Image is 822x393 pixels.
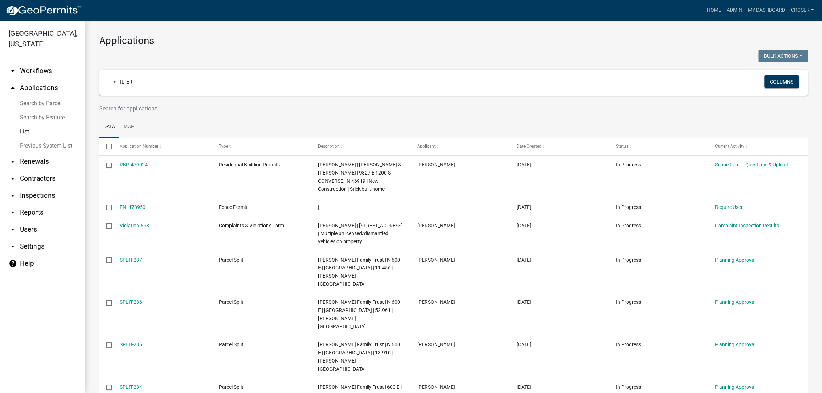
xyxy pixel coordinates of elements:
[219,257,243,263] span: Parcel Split
[8,191,17,200] i: arrow_drop_down
[219,299,243,305] span: Parcel Split
[119,116,138,138] a: Map
[616,257,641,263] span: In Progress
[417,342,455,347] span: Greg
[113,138,212,155] datatable-header-cell: Application Number
[616,299,641,305] span: In Progress
[219,223,284,228] span: Complaints & Violations Form
[318,223,403,245] span: Allen, Veronica J | 2464 W THIRD ST | Multiple unlicensed/dismantled vehicles on property.
[219,144,228,149] span: Type
[120,162,148,167] a: RBP-479024
[120,204,146,210] a: FN -478950
[708,138,807,155] datatable-header-cell: Current Activity
[517,299,531,305] span: 09/15/2025
[616,204,641,210] span: In Progress
[318,144,340,149] span: Description
[417,299,455,305] span: Greg
[758,50,808,62] button: Bulk Actions
[120,384,142,390] a: SPLIT-284
[517,384,531,390] span: 09/15/2025
[616,223,641,228] span: In Progress
[99,138,113,155] datatable-header-cell: Select
[715,299,755,305] a: Planning Approval
[715,342,755,347] a: Planning Approval
[318,162,401,192] span: Curtis Zehr | Curtis & Brandi Zehr | 9827 E 1200 S CONVERSE, IN 46919 | New Construction | Stick ...
[99,101,688,116] input: Search for applications
[410,138,510,155] datatable-header-cell: Applicant
[417,144,436,149] span: Applicant
[517,204,531,210] span: 09/15/2025
[219,162,280,167] span: Residential Building Permits
[318,342,400,371] span: Grismore Family Trust | N 600 E | Richland | 13.910 | Gregory A. Metz
[212,138,311,155] datatable-header-cell: Type
[704,4,724,17] a: Home
[417,384,455,390] span: Greg
[417,162,455,167] span: Curtis Zehr
[318,257,400,287] span: Grismore Family Trust | N 600 E | Richland | 11.456 | Gregory A. Metz
[417,257,455,263] span: Greg
[715,257,755,263] a: Planning Approval
[788,4,816,17] a: croser
[318,299,400,329] span: Grismore Family Trust | N 600 E | Richland | 52.961 | Gregory A. Metz
[99,116,119,138] a: Data
[8,208,17,217] i: arrow_drop_down
[517,257,531,263] span: 09/15/2025
[510,138,609,155] datatable-header-cell: Date Created
[745,4,788,17] a: My Dashboard
[8,174,17,183] i: arrow_drop_down
[8,242,17,251] i: arrow_drop_down
[8,259,17,268] i: help
[616,342,641,347] span: In Progress
[120,144,158,149] span: Application Number
[715,384,755,390] a: Planning Approval
[616,384,641,390] span: In Progress
[517,162,531,167] span: 09/16/2025
[120,299,142,305] a: SPLIT-286
[715,144,744,149] span: Current Activity
[219,384,243,390] span: Parcel Split
[417,223,455,228] span: Brooklyn Thomas
[8,225,17,234] i: arrow_drop_down
[311,138,410,155] datatable-header-cell: Description
[318,204,319,210] span: |
[517,223,531,228] span: 09/15/2025
[8,84,17,92] i: arrow_drop_up
[724,4,745,17] a: Admin
[108,75,138,88] a: + Filter
[99,35,808,47] h3: Applications
[219,204,248,210] span: Fence Permit
[219,342,243,347] span: Parcel Split
[120,223,149,228] a: Violation-568
[616,144,628,149] span: Status
[8,157,17,166] i: arrow_drop_down
[517,342,531,347] span: 09/15/2025
[715,162,788,167] a: Septic Permit Questions & Upload
[764,75,799,88] button: Columns
[616,162,641,167] span: In Progress
[517,144,542,149] span: Date Created
[8,67,17,75] i: arrow_drop_down
[120,257,142,263] a: SPLIT-287
[715,223,779,228] a: Complaint Inspection Results
[715,204,743,210] a: Require User
[120,342,142,347] a: SPLIT-285
[609,138,708,155] datatable-header-cell: Status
